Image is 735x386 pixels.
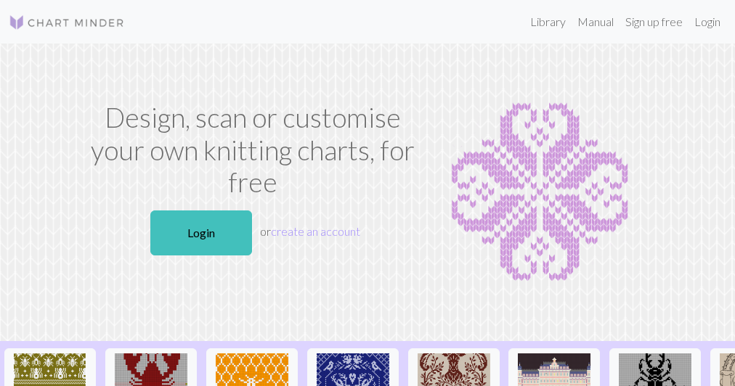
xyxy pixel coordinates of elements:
[89,205,416,261] p: or
[524,7,572,36] a: Library
[271,224,360,238] a: create an account
[572,7,620,36] a: Manual
[89,102,416,199] h1: Design, scan or customise your own knitting charts, for free
[620,7,689,36] a: Sign up free
[9,14,125,31] img: Logo
[434,102,646,283] img: Chart example
[689,7,726,36] a: Login
[150,210,252,255] a: Login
